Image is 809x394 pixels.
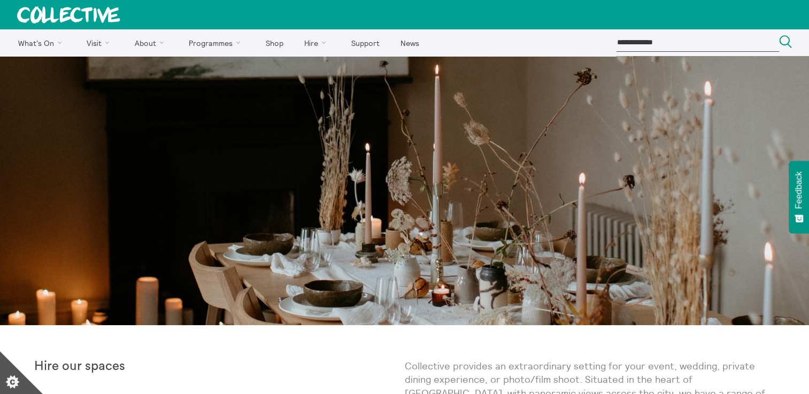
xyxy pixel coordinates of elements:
a: What's On [9,29,75,56]
span: Feedback [794,171,804,209]
a: Hire [295,29,340,56]
a: Visit [78,29,124,56]
a: Support [342,29,389,56]
a: Programmes [180,29,255,56]
strong: Hire [34,360,59,373]
strong: our spaces [62,360,125,373]
button: Feedback - Show survey [789,161,809,233]
a: News [391,29,428,56]
a: Shop [256,29,292,56]
a: About [125,29,178,56]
